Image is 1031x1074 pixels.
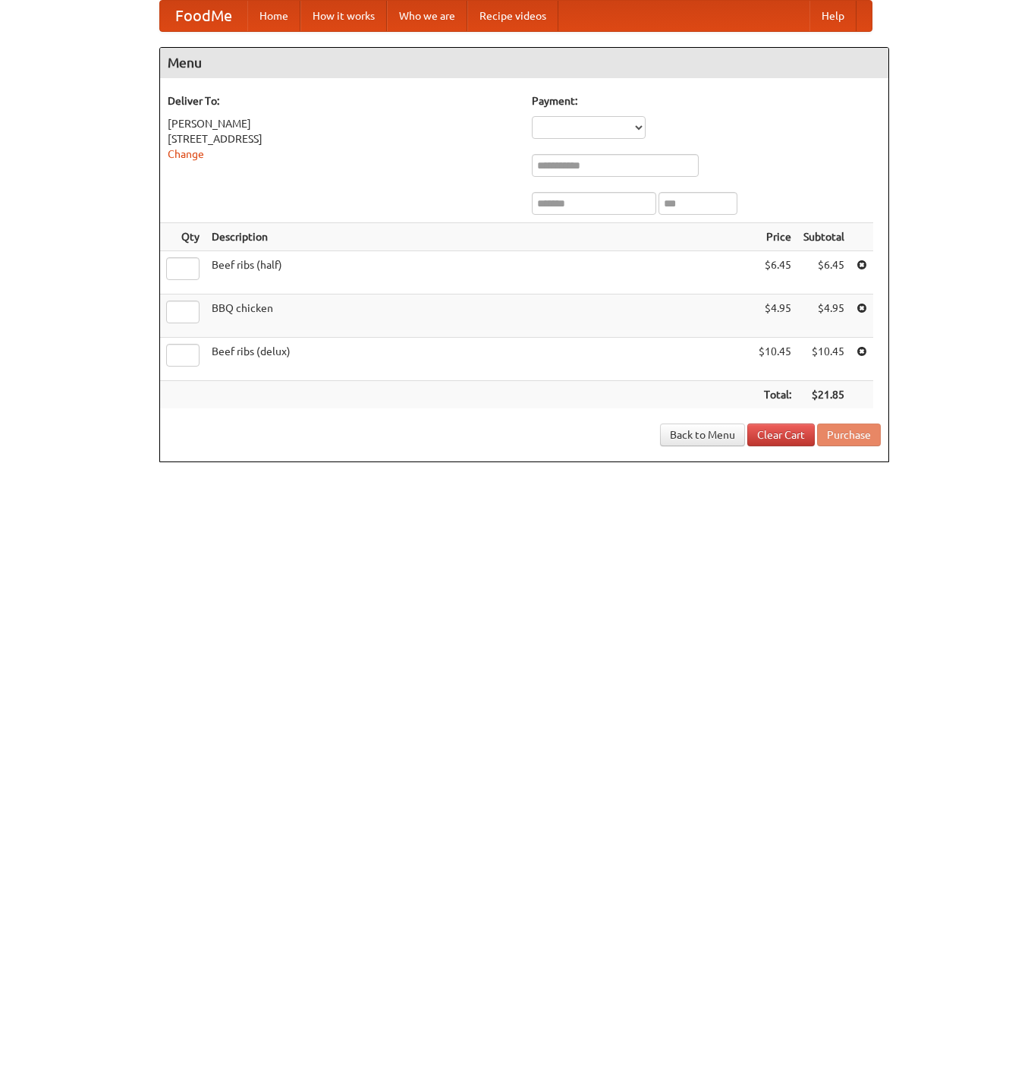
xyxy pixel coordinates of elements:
[753,251,797,294] td: $6.45
[817,424,881,446] button: Purchase
[247,1,300,31] a: Home
[168,148,204,160] a: Change
[660,424,745,446] a: Back to Menu
[206,338,753,381] td: Beef ribs (delux)
[160,48,888,78] h4: Menu
[753,381,797,409] th: Total:
[168,93,517,109] h5: Deliver To:
[300,1,387,31] a: How it works
[797,381,850,409] th: $21.85
[747,424,815,446] a: Clear Cart
[168,131,517,146] div: [STREET_ADDRESS]
[160,223,206,251] th: Qty
[387,1,467,31] a: Who we are
[797,338,850,381] td: $10.45
[467,1,558,31] a: Recipe videos
[206,251,753,294] td: Beef ribs (half)
[797,294,850,338] td: $4.95
[206,223,753,251] th: Description
[797,223,850,251] th: Subtotal
[168,116,517,131] div: [PERSON_NAME]
[809,1,857,31] a: Help
[753,223,797,251] th: Price
[160,1,247,31] a: FoodMe
[797,251,850,294] td: $6.45
[206,294,753,338] td: BBQ chicken
[753,338,797,381] td: $10.45
[532,93,881,109] h5: Payment:
[753,294,797,338] td: $4.95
